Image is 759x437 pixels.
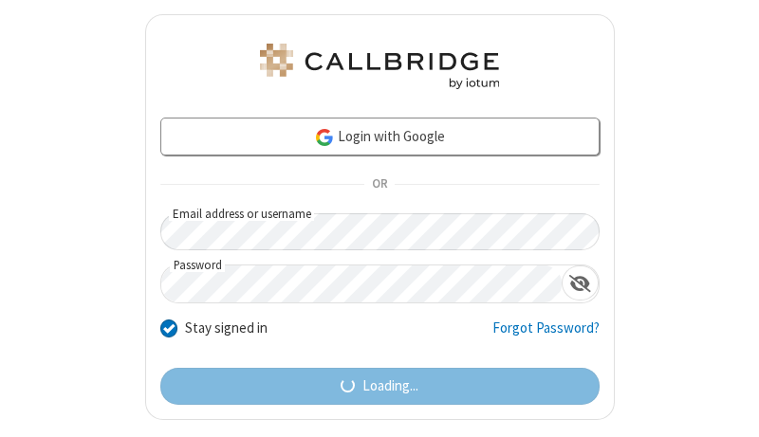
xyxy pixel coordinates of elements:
button: Loading... [160,368,600,406]
input: Email address or username [160,213,600,250]
iframe: Chat [712,388,745,424]
input: Password [161,265,562,302]
img: Astra [256,44,503,89]
span: OR [364,172,395,198]
div: Show password [562,265,599,300]
span: Loading... [362,375,418,397]
img: google-icon.png [314,127,335,148]
label: Stay signed in [185,318,268,339]
a: Forgot Password? [492,318,600,354]
a: Login with Google [160,118,600,155]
